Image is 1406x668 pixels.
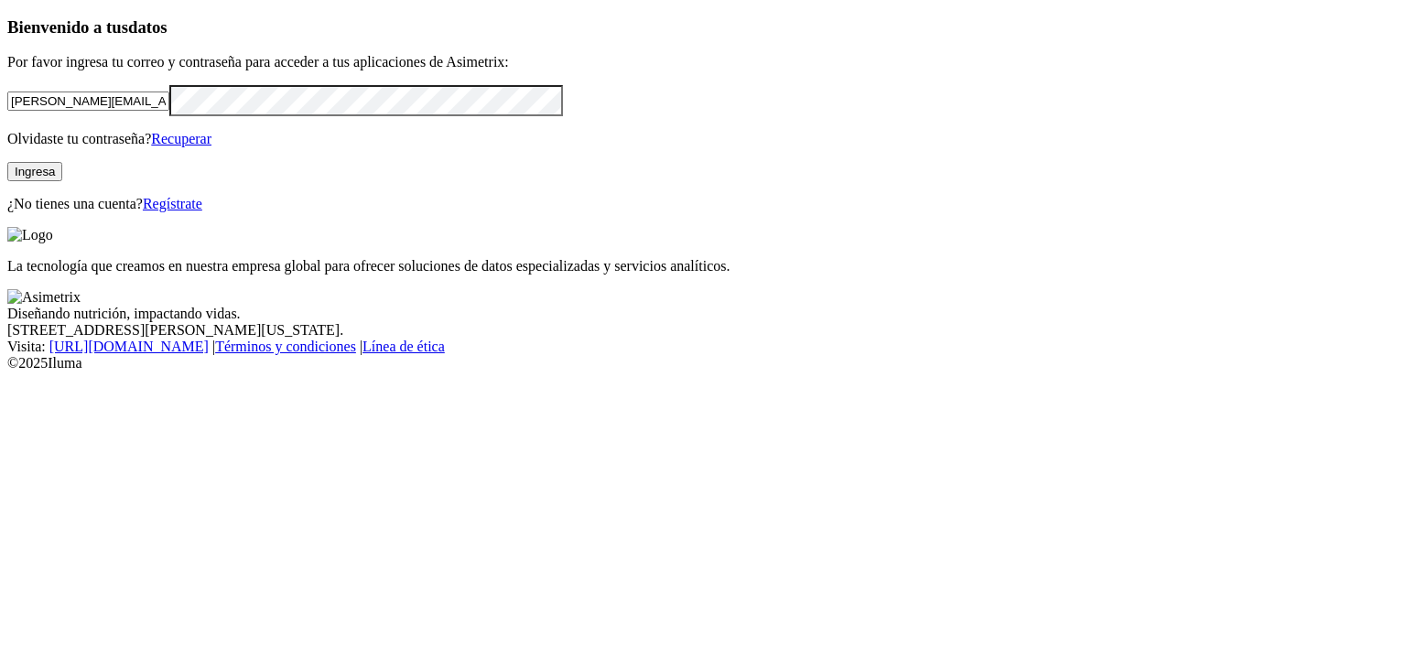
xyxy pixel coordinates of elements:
input: Tu correo [7,92,169,111]
div: [STREET_ADDRESS][PERSON_NAME][US_STATE]. [7,322,1399,339]
p: Por favor ingresa tu correo y contraseña para acceder a tus aplicaciones de Asimetrix: [7,54,1399,70]
div: Diseñando nutrición, impactando vidas. [7,306,1399,322]
a: Recuperar [151,131,211,146]
p: ¿No tienes una cuenta? [7,196,1399,212]
img: Asimetrix [7,289,81,306]
a: Línea de ética [362,339,445,354]
h3: Bienvenido a tus [7,17,1399,38]
a: Términos y condiciones [215,339,356,354]
img: Logo [7,227,53,243]
div: © 2025 Iluma [7,355,1399,372]
div: Visita : | | [7,339,1399,355]
a: [URL][DOMAIN_NAME] [49,339,209,354]
a: Regístrate [143,196,202,211]
button: Ingresa [7,162,62,181]
p: Olvidaste tu contraseña? [7,131,1399,147]
span: datos [128,17,168,37]
p: La tecnología que creamos en nuestra empresa global para ofrecer soluciones de datos especializad... [7,258,1399,275]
